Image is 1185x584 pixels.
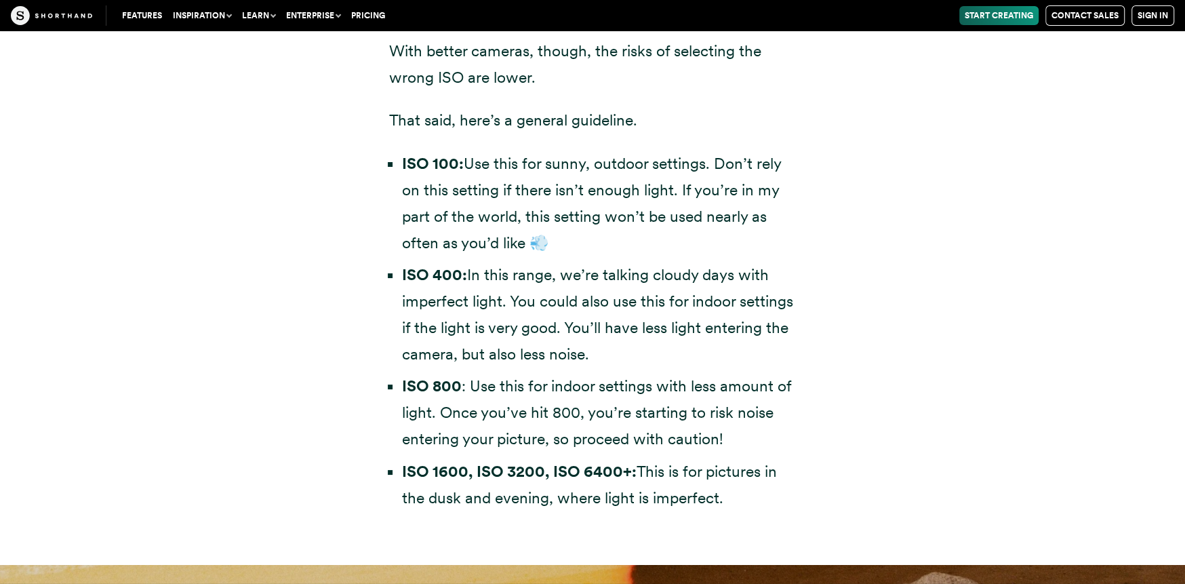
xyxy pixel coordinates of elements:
li: This is for pictures in the dusk and evening, where light is imperfect. [402,459,796,511]
strong: ISO 100: [402,154,464,173]
img: The Craft [11,6,92,25]
button: Enterprise [281,6,346,25]
a: Contact Sales [1045,5,1125,26]
button: Learn [237,6,281,25]
li: In this range, we’re talking cloudy days with imperfect light. You could also use this for indoor... [402,262,796,368]
p: With better cameras, though, the risks of selecting the wrong ISO are lower. [389,38,796,91]
li: : Use this for indoor settings with less amount of light. Once you’ve hit 800, you’re starting to... [402,373,796,452]
a: Pricing [346,6,390,25]
a: Start Creating [959,6,1039,25]
strong: ISO 400: [402,265,467,284]
a: Features [117,6,167,25]
p: That said, here’s a general guideline. [389,107,796,134]
li: Use this for sunny, outdoor settings. Don’t rely on this setting if there isn’t enough light. If ... [402,151,796,256]
strong: ISO 800 [402,376,462,395]
button: Inspiration [167,6,237,25]
a: Sign in [1131,5,1174,26]
strong: ISO 1600, ISO 3200, ISO 6400+: [402,462,637,481]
